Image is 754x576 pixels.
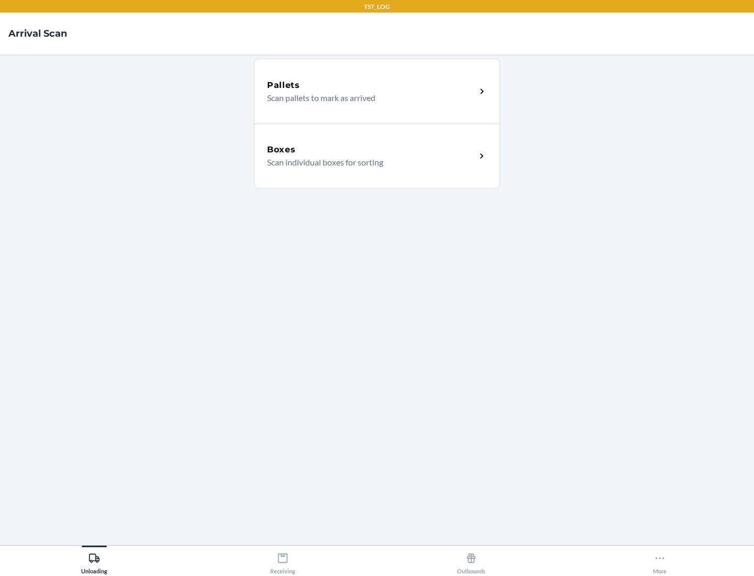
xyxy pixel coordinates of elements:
div: Receiving [270,548,295,574]
p: Scan individual boxes for sorting [267,156,468,169]
h4: Arrival Scan [8,27,67,40]
div: Unloading [81,548,107,574]
h5: Boxes [267,143,296,156]
a: BoxesScan individual boxes for sorting [254,124,500,189]
h5: Pallets [267,79,300,92]
p: Scan pallets to mark as arrived [267,92,468,104]
button: Receiving [188,546,377,574]
p: TST_LOG [364,2,390,12]
div: More [653,548,667,574]
button: Outbounds [377,546,565,574]
a: PalletsScan pallets to mark as arrived [254,59,500,124]
button: More [565,546,754,574]
div: Outbounds [457,548,485,574]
